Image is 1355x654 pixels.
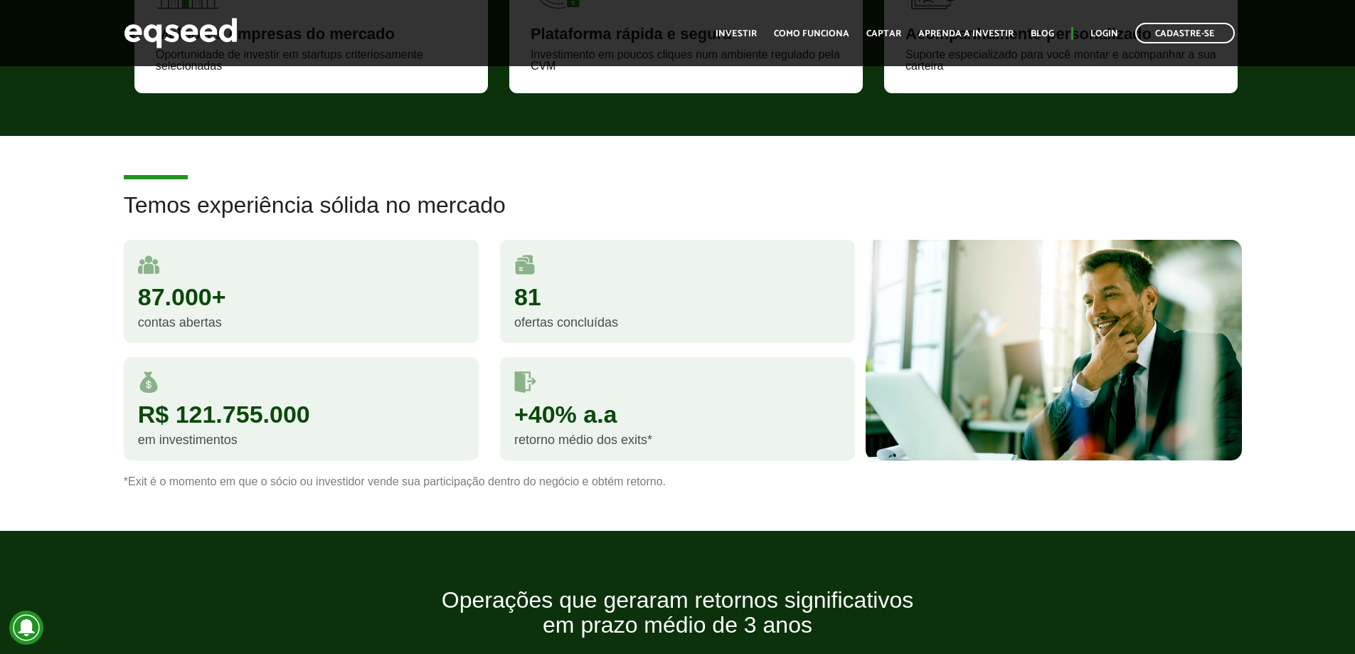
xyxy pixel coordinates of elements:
a: Blog [1031,29,1054,38]
div: ofertas concluídas [514,316,841,329]
img: EqSeed [124,14,238,52]
img: rodadas.svg [514,254,536,275]
h2: Temos experiência sólida no mercado [124,193,1232,239]
div: em investimentos [138,433,464,446]
p: *Exit é o momento em que o sócio ou investidor vende sua participação dentro do negócio e obtém r... [124,475,1232,488]
a: Captar [866,29,901,38]
div: R$ 121.755.000 [138,402,464,426]
img: saidas.svg [514,371,536,393]
div: 81 [514,285,841,309]
div: contas abertas [138,316,464,329]
a: Investir [716,29,757,38]
a: Cadastre-se [1135,23,1235,43]
div: +40% a.a [514,402,841,426]
a: Como funciona [774,29,849,38]
a: Aprenda a investir [918,29,1014,38]
a: Login [1090,29,1118,38]
div: 87.000+ [138,285,464,309]
img: user.svg [138,254,159,275]
img: money.svg [138,371,159,393]
div: retorno médio dos exits* [514,433,841,446]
